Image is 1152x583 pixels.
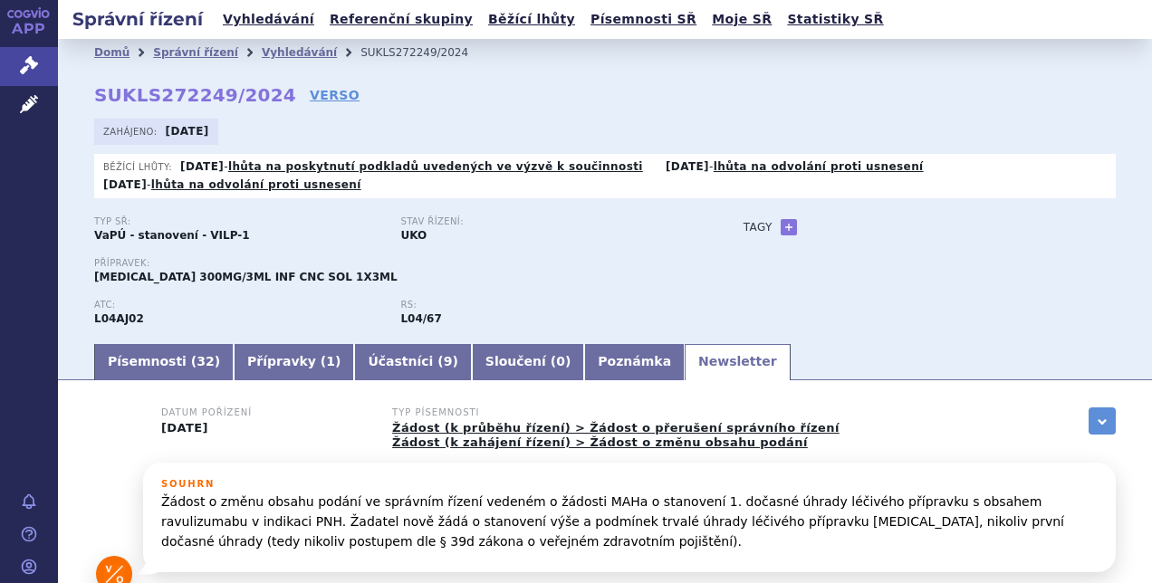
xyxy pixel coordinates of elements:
[1089,407,1116,435] a: zobrazit vše
[151,178,361,191] a: lhůta na odvolání proti usnesení
[584,344,685,380] a: Poznámka
[217,7,320,32] a: Vyhledávání
[262,46,337,59] a: Vyhledávání
[234,344,354,380] a: Přípravky (1)
[58,6,217,32] h2: Správní řízení
[94,46,130,59] a: Domů
[392,435,808,449] a: Žádost (k zahájení řízení) > Žádost o změnu obsahu podání
[714,160,924,173] a: lhůta na odvolání proti usnesení
[94,216,382,227] p: Typ SŘ:
[400,312,441,325] strong: ravulizumab
[400,216,688,227] p: Stav řízení:
[360,39,492,66] li: SUKLS272249/2024
[392,421,840,435] a: Žádost (k průběhu řízení) > Žádost o přerušení správního řízení
[103,177,361,192] p: -
[685,344,791,380] a: Newsletter
[744,216,773,238] h3: Tagy
[444,354,453,368] span: 9
[94,312,144,325] strong: RAVULIZUMAB
[103,124,160,139] span: Zahájeno:
[161,492,1098,552] p: Žádost o změnu obsahu podání ve správním řízení vedeném o žádosti MAHa o stanovení 1. dočasné úhr...
[781,219,797,235] a: +
[228,160,643,173] a: lhůta na poskytnutí podkladů uvedených ve výzvě k součinnosti
[400,229,427,242] strong: UKO
[310,86,360,104] a: VERSO
[782,7,888,32] a: Statistiky SŘ
[556,354,565,368] span: 0
[706,7,777,32] a: Moje SŘ
[354,344,471,380] a: Účastníci (9)
[585,7,702,32] a: Písemnosti SŘ
[94,271,398,283] span: [MEDICAL_DATA] 300MG/3ML INF CNC SOL 1X3ML
[472,344,584,380] a: Sloučení (0)
[94,344,234,380] a: Písemnosti (32)
[180,160,224,173] strong: [DATE]
[103,178,147,191] strong: [DATE]
[103,159,176,174] span: Běžící lhůty:
[324,7,478,32] a: Referenční skupiny
[326,354,335,368] span: 1
[153,46,238,59] a: Správní řízení
[161,421,370,435] p: [DATE]
[180,159,643,174] p: -
[400,300,688,311] p: RS:
[94,300,382,311] p: ATC:
[161,407,370,418] h3: Datum pořízení
[666,159,924,174] p: -
[94,84,296,106] strong: SUKLS272249/2024
[166,125,209,138] strong: [DATE]
[483,7,581,32] a: Běžící lhůty
[94,258,707,269] p: Přípravek:
[666,160,709,173] strong: [DATE]
[197,354,214,368] span: 32
[392,407,840,418] h3: Typ písemnosti
[94,229,250,242] strong: VaPÚ - stanovení - VILP-1
[161,479,1098,490] h3: Souhrn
